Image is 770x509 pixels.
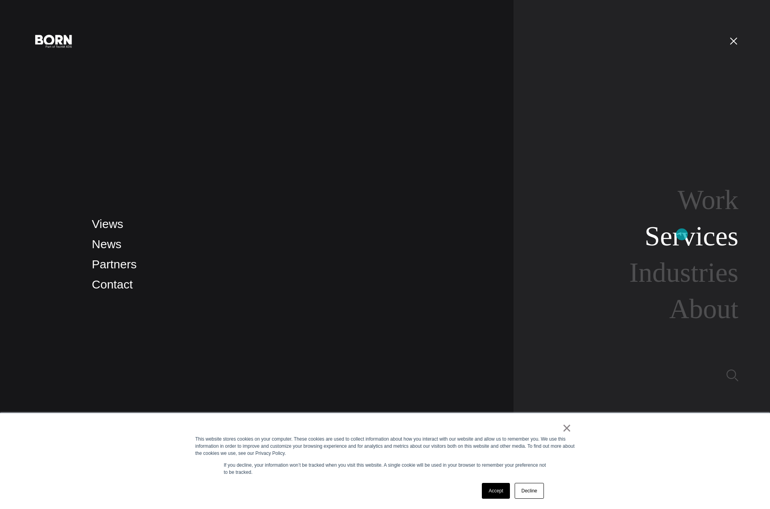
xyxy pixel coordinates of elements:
p: If you decline, your information won’t be tracked when you visit this website. A single cookie wi... [224,462,546,476]
div: This website stores cookies on your computer. These cookies are used to collect information about... [195,435,575,457]
a: News [92,238,121,251]
a: Views [92,217,123,230]
a: Industries [629,257,738,288]
a: Partners [92,258,136,271]
a: Decline [515,483,544,499]
a: Work [678,185,738,215]
a: × [562,424,572,432]
button: Open [724,32,743,49]
a: Contact [92,278,132,291]
img: Search [727,369,738,381]
a: About [669,294,738,324]
a: Services [645,221,738,251]
a: Accept [482,483,510,499]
